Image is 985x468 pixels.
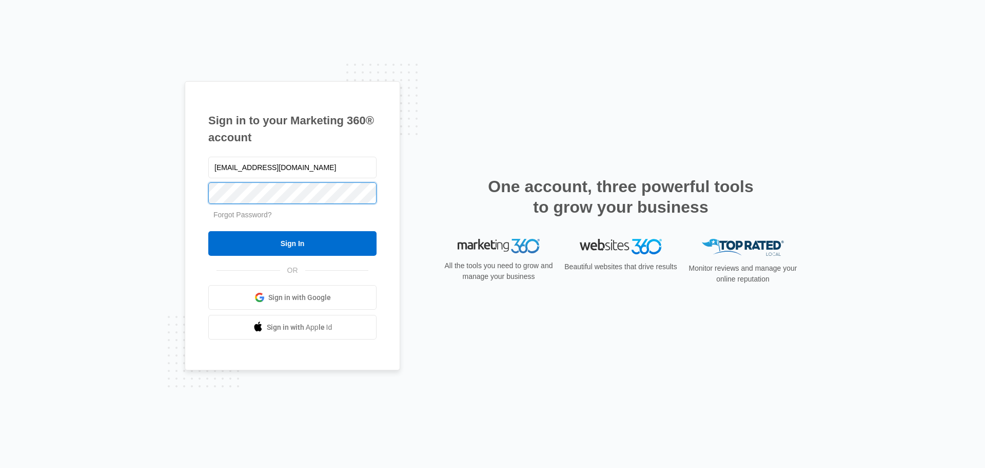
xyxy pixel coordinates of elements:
img: Marketing 360 [458,239,540,253]
p: All the tools you need to grow and manage your business [441,260,556,282]
input: Email [208,157,377,178]
h2: One account, three powerful tools to grow your business [485,176,757,217]
img: Websites 360 [580,239,662,254]
span: Sign in with Google [268,292,331,303]
a: Forgot Password? [213,211,272,219]
a: Sign in with Apple Id [208,315,377,340]
a: Sign in with Google [208,285,377,310]
span: Sign in with Apple Id [267,322,332,333]
p: Beautiful websites that drive results [563,261,678,272]
img: Top Rated Local [702,239,784,256]
p: Monitor reviews and manage your online reputation [685,263,800,285]
span: OR [280,265,305,276]
input: Sign In [208,231,377,256]
h1: Sign in to your Marketing 360® account [208,112,377,146]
